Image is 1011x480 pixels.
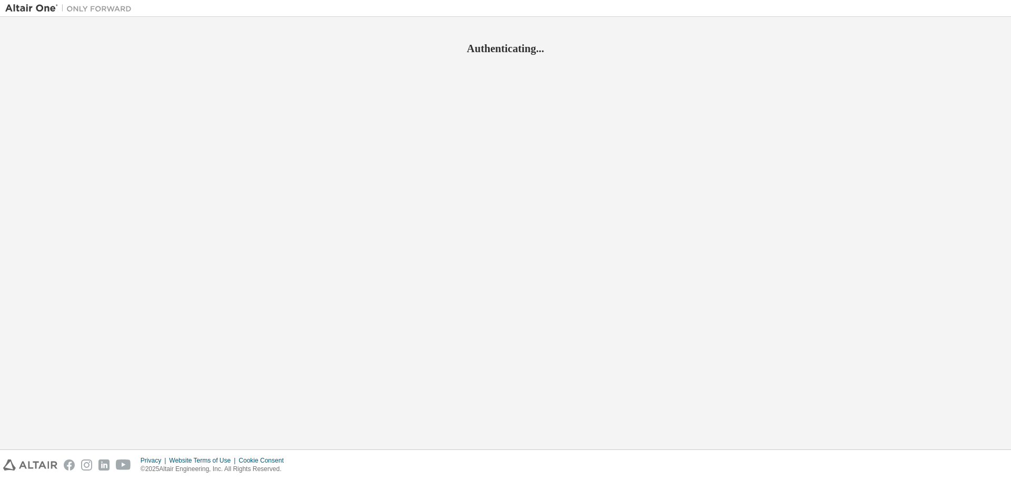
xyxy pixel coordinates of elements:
img: altair_logo.svg [3,459,57,471]
p: © 2025 Altair Engineering, Inc. All Rights Reserved. [141,465,290,474]
img: youtube.svg [116,459,131,471]
img: instagram.svg [81,459,92,471]
div: Cookie Consent [239,456,290,465]
div: Privacy [141,456,169,465]
img: facebook.svg [64,459,75,471]
div: Website Terms of Use [169,456,239,465]
h2: Authenticating... [5,42,1006,55]
img: linkedin.svg [98,459,110,471]
img: Altair One [5,3,137,14]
